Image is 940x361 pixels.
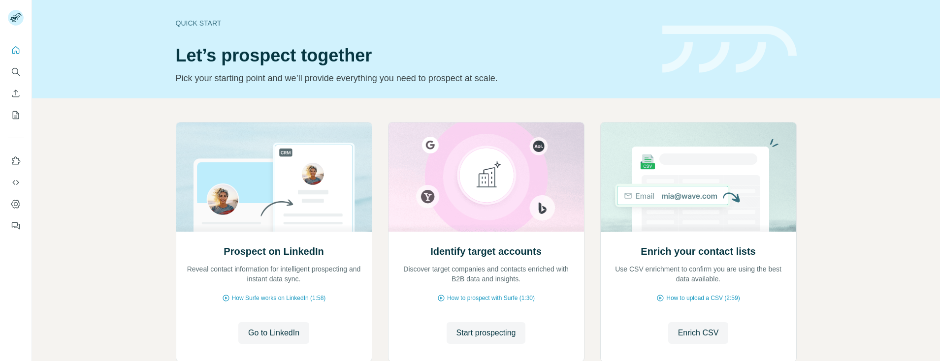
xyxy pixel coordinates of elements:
h2: Prospect on LinkedIn [224,244,324,258]
p: Discover target companies and contacts enriched with B2B data and insights. [398,264,574,284]
button: Dashboard [8,195,24,213]
button: Enrich CSV [8,85,24,102]
span: How Surfe works on LinkedIn (1:58) [232,294,326,302]
p: Use CSV enrichment to confirm you are using the best data available. [611,264,786,284]
span: How to prospect with Surfe (1:30) [447,294,535,302]
button: Quick start [8,41,24,59]
img: Identify target accounts [388,122,584,232]
img: banner [662,26,797,73]
img: Enrich your contact lists [600,122,797,232]
button: Search [8,63,24,81]
p: Reveal contact information for intelligent prospecting and instant data sync. [186,264,362,284]
span: How to upload a CSV (2:59) [666,294,740,302]
h2: Enrich your contact lists [641,244,755,258]
button: Use Surfe on LinkedIn [8,152,24,170]
h1: Let’s prospect together [176,46,650,65]
button: Use Surfe API [8,174,24,191]
button: Enrich CSV [668,322,729,344]
img: Prospect on LinkedIn [176,122,372,232]
span: Enrich CSV [678,327,719,339]
div: Quick start [176,18,650,28]
button: My lists [8,106,24,124]
span: Start prospecting [456,327,516,339]
button: Feedback [8,217,24,235]
button: Start prospecting [447,322,526,344]
p: Pick your starting point and we’ll provide everything you need to prospect at scale. [176,71,650,85]
h2: Identify target accounts [430,244,542,258]
span: Go to LinkedIn [248,327,299,339]
button: Go to LinkedIn [238,322,309,344]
